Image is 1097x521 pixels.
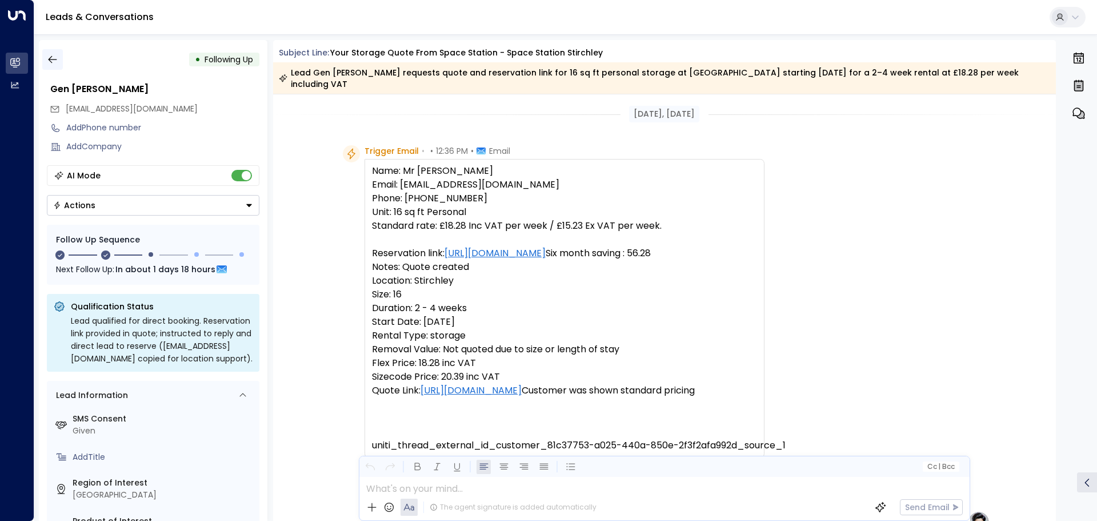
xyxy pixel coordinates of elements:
[422,145,425,157] span: •
[445,246,546,260] a: [URL][DOMAIN_NAME]
[195,49,201,70] div: •
[279,67,1050,90] div: Lead Gen [PERSON_NAME] requests quote and reservation link for 16 sq ft personal storage at [GEOG...
[365,145,419,157] span: Trigger Email
[471,145,474,157] span: •
[430,145,433,157] span: •
[66,141,259,153] div: AddCompany
[372,164,757,452] pre: Name: Mr [PERSON_NAME] Email: [EMAIL_ADDRESS][DOMAIN_NAME] Phone: [PHONE_NUMBER] Unit: 16 sq ft P...
[66,103,198,115] span: gdong@aol.com
[56,234,250,246] div: Follow Up Sequence
[421,384,522,397] a: [URL][DOMAIN_NAME]
[73,477,255,489] label: Region of Interest
[383,460,397,474] button: Redo
[47,195,259,216] div: Button group with a nested menu
[71,315,253,365] div: Lead qualified for direct booking. Reservation link provided in quote; instructed to reply and di...
[927,463,954,471] span: Cc Bcc
[436,145,468,157] span: 12:36 PM
[50,82,259,96] div: Gen [PERSON_NAME]
[922,462,959,472] button: Cc|Bcc
[73,451,255,463] div: AddTitle
[489,145,510,157] span: Email
[66,122,259,134] div: AddPhone number
[938,463,940,471] span: |
[115,263,215,276] span: In about 1 days 18 hours
[71,301,253,312] p: Qualification Status
[330,47,603,59] div: Your storage quote from Space Station - Space Station Stirchley
[56,263,250,276] div: Next Follow Up:
[279,47,329,58] span: Subject Line:
[66,103,198,114] span: [EMAIL_ADDRESS][DOMAIN_NAME]
[47,195,259,216] button: Actions
[46,10,154,23] a: Leads & Conversations
[73,489,255,501] div: [GEOGRAPHIC_DATA]
[67,170,101,181] div: AI Mode
[205,54,253,65] span: Following Up
[363,460,377,474] button: Undo
[53,200,95,210] div: Actions
[73,425,255,437] div: Given
[52,389,128,401] div: Lead Information
[629,106,699,122] div: [DATE], [DATE]
[430,502,596,512] div: The agent signature is added automatically
[73,413,255,425] label: SMS Consent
